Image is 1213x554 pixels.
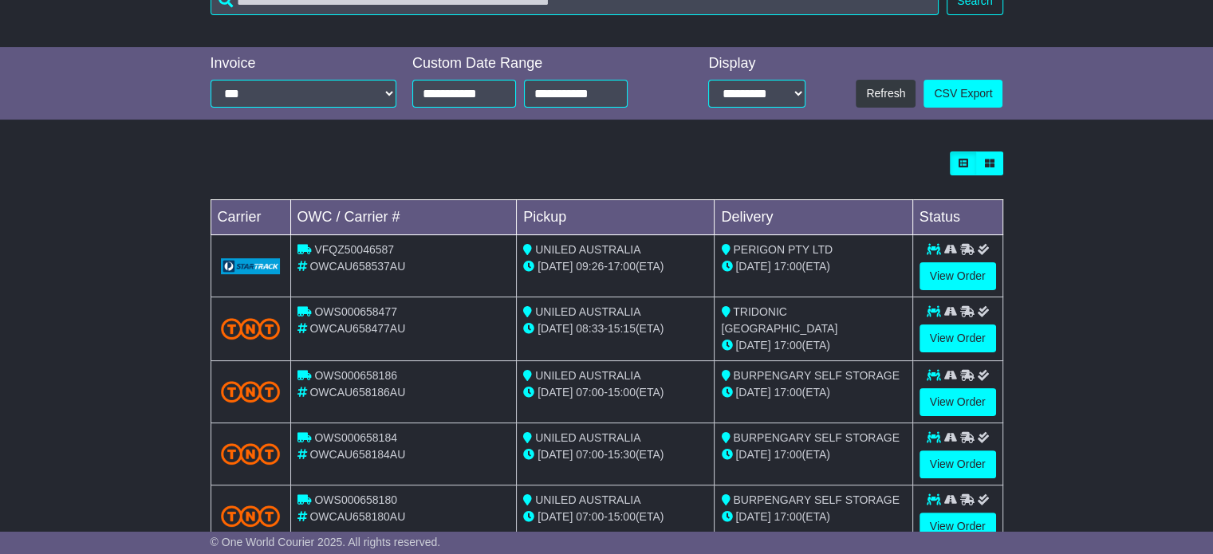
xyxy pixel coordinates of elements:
img: TNT_Domestic.png [221,318,281,340]
span: 15:00 [608,510,636,523]
span: 17:00 [774,448,801,461]
span: TRIDONIC [GEOGRAPHIC_DATA] [721,305,837,335]
div: - (ETA) [523,258,707,275]
span: 07:00 [576,448,604,461]
a: View Order [920,262,996,290]
div: (ETA) [721,258,905,275]
span: © One World Courier 2025. All rights reserved. [211,536,441,548]
div: (ETA) [721,384,905,401]
span: BURPENGARY SELF STORAGE [733,493,900,506]
span: 07:00 [576,510,604,523]
span: [DATE] [735,448,770,461]
span: OWS000658186 [314,369,397,382]
div: (ETA) [721,446,905,463]
div: - (ETA) [523,320,707,337]
img: TNT_Domestic.png [221,505,281,527]
td: OWC / Carrier # [290,200,517,235]
span: 17:00 [774,510,801,523]
div: - (ETA) [523,384,707,401]
div: (ETA) [721,337,905,354]
span: [DATE] [538,448,573,461]
div: Display [708,55,805,73]
span: [DATE] [735,339,770,352]
img: TNT_Domestic.png [221,443,281,465]
span: BURPENGARY SELF STORAGE [733,431,900,444]
span: [DATE] [538,260,573,273]
span: 17:00 [774,386,801,399]
span: 15:00 [608,386,636,399]
div: Invoice [211,55,397,73]
span: [DATE] [538,322,573,335]
span: OWS000658180 [314,493,397,506]
span: UNILED AUSTRALIA [535,431,640,444]
a: View Order [920,324,996,352]
span: [DATE] [538,510,573,523]
td: Carrier [211,200,290,235]
button: Refresh [856,80,916,108]
span: UNILED AUSTRALIA [535,305,640,318]
td: Status [912,200,1002,235]
a: View Order [920,388,996,416]
td: Pickup [517,200,715,235]
span: 15:15 [608,322,636,335]
span: 17:00 [774,339,801,352]
span: OWCAU658477AU [309,322,405,335]
div: - (ETA) [523,509,707,525]
span: UNILED AUSTRALIA [535,493,640,506]
div: Custom Date Range [412,55,666,73]
span: OWCAU658537AU [309,260,405,273]
span: [DATE] [538,386,573,399]
span: [DATE] [735,386,770,399]
span: OWS000658184 [314,431,397,444]
span: OWCAU658186AU [309,386,405,399]
img: GetCarrierServiceLogo [221,258,281,274]
span: 17:00 [774,260,801,273]
span: UNILED AUSTRALIA [535,243,640,256]
span: [DATE] [735,510,770,523]
a: CSV Export [924,80,1002,108]
img: TNT_Domestic.png [221,381,281,403]
span: OWCAU658184AU [309,448,405,461]
a: View Order [920,513,996,540]
span: OWCAU658180AU [309,510,405,523]
span: 08:33 [576,322,604,335]
a: View Order [920,450,996,478]
span: PERIGON PTY LTD [733,243,833,256]
span: BURPENGARY SELF STORAGE [733,369,900,382]
span: 07:00 [576,386,604,399]
div: (ETA) [721,509,905,525]
span: UNILED AUSTRALIA [535,369,640,382]
div: - (ETA) [523,446,707,463]
td: Delivery [715,200,912,235]
span: VFQZ50046587 [314,243,394,256]
span: 09:26 [576,260,604,273]
span: [DATE] [735,260,770,273]
span: OWS000658477 [314,305,397,318]
span: 15:30 [608,448,636,461]
span: 17:00 [608,260,636,273]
